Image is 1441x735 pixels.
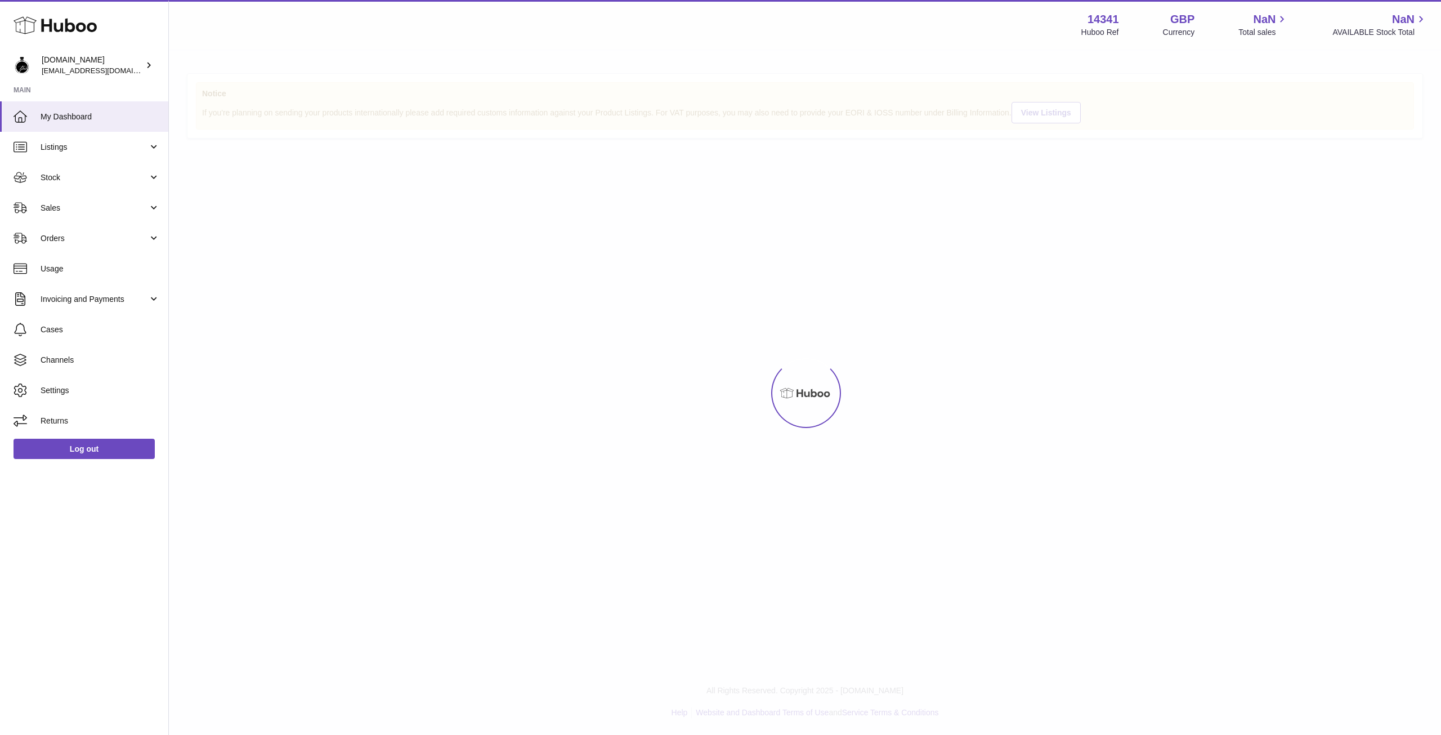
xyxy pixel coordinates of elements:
span: Usage [41,264,160,274]
a: NaN Total sales [1238,12,1288,38]
span: Settings [41,385,160,396]
div: Currency [1163,27,1195,38]
strong: 14341 [1088,12,1119,27]
span: AVAILABLE Stock Total [1332,27,1427,38]
div: Huboo Ref [1081,27,1119,38]
span: Orders [41,233,148,244]
span: NaN [1392,12,1415,27]
span: Invoicing and Payments [41,294,148,305]
a: Log out [14,439,155,459]
span: Sales [41,203,148,213]
strong: GBP [1170,12,1194,27]
span: Stock [41,172,148,183]
span: Total sales [1238,27,1288,38]
div: [DOMAIN_NAME] [42,55,143,76]
span: My Dashboard [41,112,160,122]
span: NaN [1253,12,1276,27]
span: [EMAIL_ADDRESS][DOMAIN_NAME] [42,66,165,75]
a: NaN AVAILABLE Stock Total [1332,12,1427,38]
span: Cases [41,324,160,335]
span: Listings [41,142,148,153]
span: Returns [41,416,160,426]
img: theperfumesampler@gmail.com [14,57,30,74]
span: Channels [41,355,160,366]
